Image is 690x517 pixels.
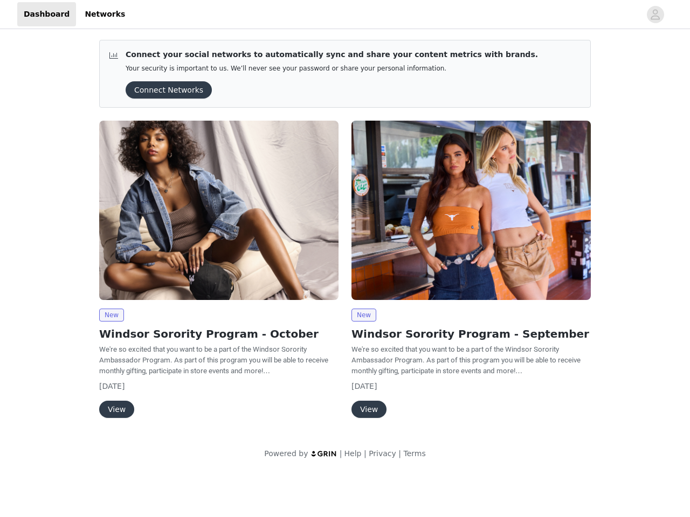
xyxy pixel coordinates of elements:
[351,121,591,300] img: Windsor
[99,326,339,342] h2: Windsor Sorority Program - October
[364,449,367,458] span: |
[403,449,425,458] a: Terms
[99,382,125,390] span: [DATE]
[351,382,377,390] span: [DATE]
[351,406,387,414] a: View
[650,6,660,23] div: avatar
[99,121,339,300] img: Windsor
[398,449,401,458] span: |
[351,401,387,418] button: View
[99,406,134,414] a: View
[340,449,342,458] span: |
[17,2,76,26] a: Dashboard
[99,401,134,418] button: View
[264,449,308,458] span: Powered by
[351,345,581,375] span: We're so excited that you want to be a part of the Windsor Sorority Ambassador Program. As part o...
[351,309,376,322] span: New
[351,326,591,342] h2: Windsor Sorority Program - September
[126,49,538,60] p: Connect your social networks to automatically sync and share your content metrics with brands.
[99,345,328,375] span: We're so excited that you want to be a part of the Windsor Sorority Ambassador Program. As part o...
[310,450,337,457] img: logo
[126,65,538,73] p: Your security is important to us. We’ll never see your password or share your personal information.
[99,309,124,322] span: New
[126,81,212,99] button: Connect Networks
[344,449,362,458] a: Help
[369,449,396,458] a: Privacy
[78,2,132,26] a: Networks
